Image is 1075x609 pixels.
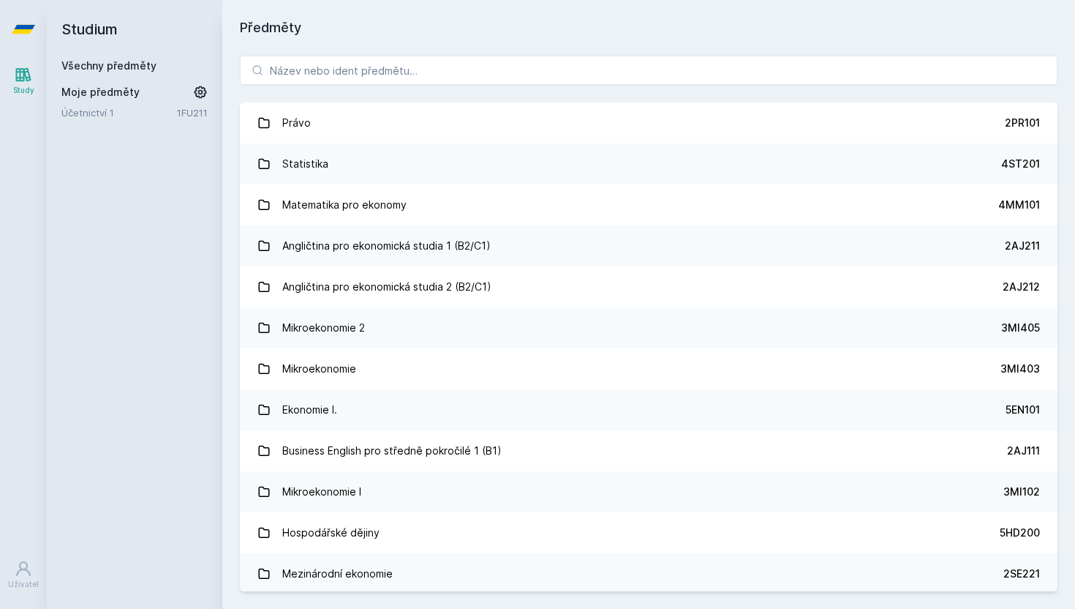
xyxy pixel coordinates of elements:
[240,102,1057,143] a: Právo 2PR101
[240,225,1057,266] a: Angličtina pro ekonomická studia 1 (B2/C1) 2AJ211
[282,272,491,302] div: Angličtina pro ekonomická studia 2 (B2/C1)
[1001,321,1040,335] div: 3MI405
[282,518,380,548] div: Hospodářské dějiny
[282,477,361,507] div: Mikroekonomie I
[3,59,44,103] a: Study
[282,559,393,589] div: Mezinárodní ekonomie
[8,579,39,590] div: Uživatel
[61,85,140,100] span: Moje předměty
[1001,157,1040,171] div: 4ST201
[1003,485,1040,499] div: 3MI102
[240,307,1057,348] a: Mikroekonomie 2 3MI405
[282,149,328,179] div: Statistika
[240,471,1057,512] a: Mikroekonomie I 3MI102
[61,59,156,72] a: Všechny předměty
[240,512,1057,553] a: Hospodářské dějiny 5HD200
[1003,567,1040,581] div: 2SE221
[282,395,337,425] div: Ekonomie I.
[240,56,1057,85] input: Název nebo ident předmětu…
[240,389,1057,430] a: Ekonomie I. 5EN101
[177,107,208,119] a: 1FU211
[1003,280,1040,294] div: 2AJ212
[282,231,491,261] div: Angličtina pro ekonomická studia 1 (B2/C1)
[282,436,502,466] div: Business English pro středně pokročilé 1 (B1)
[282,190,407,220] div: Matematika pro ekonomy
[998,198,1040,212] div: 4MM101
[13,85,34,96] div: Study
[240,143,1057,184] a: Statistika 4ST201
[282,354,356,384] div: Mikroekonomie
[240,553,1057,594] a: Mezinárodní ekonomie 2SE221
[1006,403,1040,417] div: 5EN101
[240,184,1057,225] a: Matematika pro ekonomy 4MM101
[282,108,311,138] div: Právo
[240,266,1057,307] a: Angličtina pro ekonomická studia 2 (B2/C1) 2AJ212
[1000,362,1040,376] div: 3MI403
[3,553,44,597] a: Uživatel
[240,18,1057,38] h1: Předměty
[1005,239,1040,253] div: 2AJ211
[282,313,365,343] div: Mikroekonomie 2
[240,430,1057,471] a: Business English pro středně pokročilé 1 (B1) 2AJ111
[240,348,1057,389] a: Mikroekonomie 3MI403
[1005,116,1040,130] div: 2PR101
[1000,526,1040,540] div: 5HD200
[1007,444,1040,458] div: 2AJ111
[61,105,177,120] a: Účetnictví 1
